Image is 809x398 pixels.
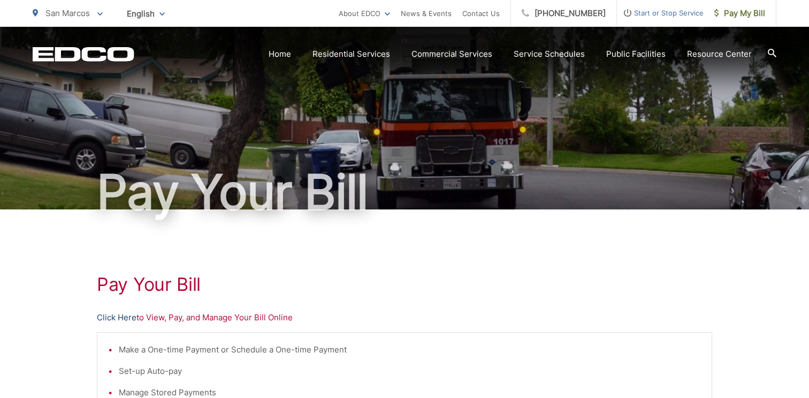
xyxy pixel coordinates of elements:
[119,365,701,378] li: Set-up Auto-pay
[339,7,390,20] a: About EDCO
[714,7,765,20] span: Pay My Bill
[411,48,492,61] a: Commercial Services
[45,8,90,18] span: San Marcos
[119,4,173,23] span: English
[97,274,712,295] h1: Pay Your Bill
[269,48,291,61] a: Home
[462,7,500,20] a: Contact Us
[33,47,134,62] a: EDCD logo. Return to the homepage.
[33,166,776,219] h1: Pay Your Bill
[687,48,752,61] a: Resource Center
[401,7,452,20] a: News & Events
[606,48,666,61] a: Public Facilities
[97,311,712,324] p: to View, Pay, and Manage Your Bill Online
[97,311,136,324] a: Click Here
[119,343,701,356] li: Make a One-time Payment or Schedule a One-time Payment
[312,48,390,61] a: Residential Services
[514,48,585,61] a: Service Schedules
